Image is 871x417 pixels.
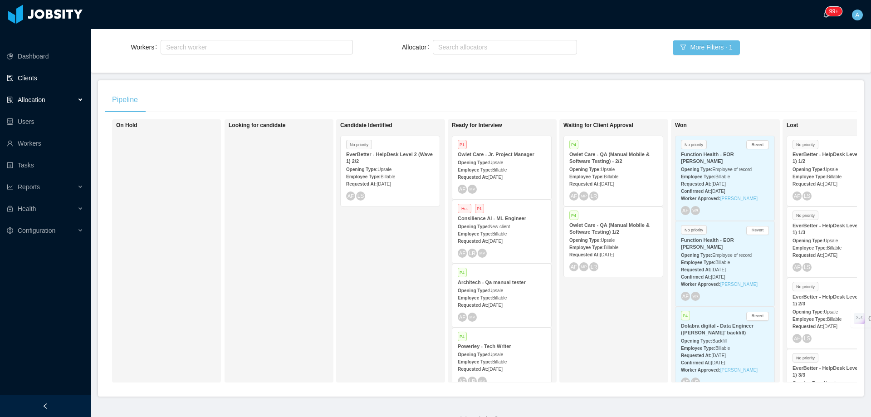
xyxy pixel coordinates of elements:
span: Upsale [489,288,503,293]
span: AF [571,193,577,199]
span: P4 [569,211,578,220]
span: LR [692,379,699,385]
h1: Ready for Interview [452,122,579,129]
span: Billable [827,174,842,179]
strong: Dolabra digital - Data Engineer ([PERSON_NAME]' backfill) [681,323,754,335]
strong: Opening Type: [681,253,712,258]
strong: Requested At: [681,267,711,272]
strong: Opening Type: [681,339,712,343]
span: MP [581,194,587,198]
span: [DATE] [600,182,614,186]
span: VR [692,208,699,213]
h1: Won [675,122,802,129]
span: P4 [569,140,578,149]
span: [DATE] [488,175,502,180]
span: AF [682,208,689,213]
i: icon: solution [7,97,13,103]
span: AF [794,265,800,270]
strong: Confirmed At: [681,360,711,365]
span: LR [469,378,476,384]
strong: Employee Type: [681,346,715,351]
a: icon: auditClients [7,69,83,87]
strong: Opening Type: [793,309,824,314]
span: [DATE] [488,303,502,308]
span: [DATE] [600,252,614,257]
a: [PERSON_NAME] [720,282,758,287]
button: Revert [746,140,769,149]
strong: Employee Type: [569,174,604,179]
span: Billable [715,174,730,179]
span: [DATE] [488,367,502,372]
a: icon: pie-chartDashboard [7,47,83,65]
span: AF [459,314,465,320]
strong: Opening Type: [346,167,377,172]
span: LR [591,193,597,199]
span: [DATE] [711,353,725,358]
span: No priority [793,211,818,220]
span: No priority [793,140,818,149]
button: Revert [746,226,769,235]
strong: Employee Type: [793,245,827,250]
strong: Opening Type: [458,352,489,357]
span: Billable [492,231,507,236]
span: Health [18,205,36,212]
span: MP [480,251,485,255]
span: P1 [458,140,467,149]
strong: Consilience AI - ML Engineer [458,216,526,221]
strong: Employee Type: [458,231,492,236]
span: Billable [715,346,730,351]
div: Pipeline [105,87,145,113]
span: Upsale [824,167,838,172]
h1: Candidate Identified [340,122,467,129]
span: Billable [492,167,507,172]
strong: Opening Type: [681,167,712,172]
span: A [855,10,859,20]
span: Backfill [712,339,727,343]
i: icon: setting [7,227,13,234]
span: No priority [346,140,372,149]
span: Employee of record [712,253,752,258]
span: [DATE] [823,324,837,329]
strong: Opening Type: [793,381,824,386]
span: AF [794,193,800,199]
span: Hot [458,204,471,213]
strong: Worker Approved: [681,368,720,373]
span: AF [459,378,465,384]
span: P4 [458,268,467,277]
span: Billable [715,260,730,265]
span: LS [357,193,364,199]
span: Allocation [18,96,45,103]
label: Allocator [402,44,433,51]
span: VR [692,294,699,299]
strong: Architech - Qa manual tester [458,280,526,285]
strong: Opening Type: [458,160,489,165]
span: LS [804,335,811,341]
span: New client [489,224,510,229]
span: LR [469,250,476,256]
h1: On Hold [116,122,243,129]
span: [DATE] [823,253,837,258]
strong: Worker Approved: [681,196,720,201]
span: Upsale [824,381,838,386]
span: Configuration [18,227,55,234]
span: Upsale [601,167,615,172]
strong: Requested At: [346,182,377,186]
strong: Requested At: [569,252,600,257]
strong: Requested At: [458,367,488,372]
span: No priority [681,140,707,149]
strong: Employee Type: [458,359,492,364]
strong: Owlet Care - Jr. Project Manager [458,152,534,157]
span: [DATE] [711,189,725,194]
strong: Employee Type: [458,167,492,172]
span: MP [470,187,475,191]
div: Search worker [166,43,339,52]
span: Billable [492,359,507,364]
span: MP [581,265,587,269]
strong: Function Health - EOR [PERSON_NAME] [681,237,734,250]
strong: Opening Type: [458,288,489,293]
h1: Waiting for Client Approval [563,122,690,129]
a: icon: profileTasks [7,156,83,174]
span: AF [459,250,465,256]
a: icon: userWorkers [7,134,83,152]
strong: Opening Type: [569,238,601,243]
